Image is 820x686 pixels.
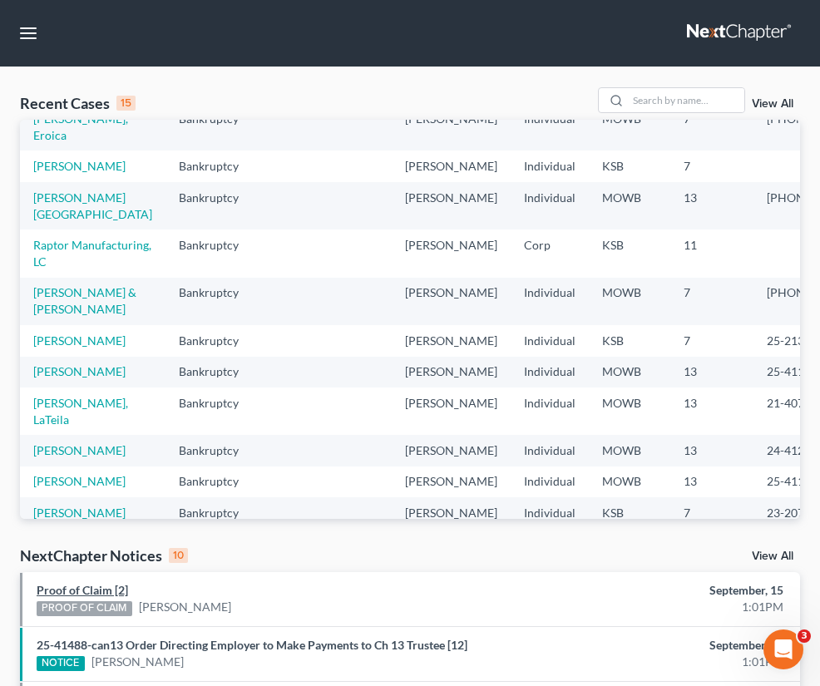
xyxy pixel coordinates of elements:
[392,325,511,356] td: [PERSON_NAME]
[392,229,511,277] td: [PERSON_NAME]
[165,278,269,325] td: Bankruptcy
[763,629,803,669] iframe: Intercom live chat
[546,599,783,615] div: 1:01PM
[589,151,670,181] td: KSB
[546,637,783,654] div: September, 15
[670,466,753,497] td: 13
[670,325,753,356] td: 7
[511,103,589,151] td: Individual
[392,466,511,497] td: [PERSON_NAME]
[589,278,670,325] td: MOWB
[392,435,511,466] td: [PERSON_NAME]
[392,151,511,181] td: [PERSON_NAME]
[165,435,269,466] td: Bankruptcy
[589,325,670,356] td: KSB
[165,229,269,277] td: Bankruptcy
[798,629,811,643] span: 3
[165,182,269,229] td: Bankruptcy
[33,111,128,142] a: [PERSON_NAME], Eroica
[91,654,184,670] a: [PERSON_NAME]
[116,96,136,111] div: 15
[589,387,670,435] td: MOWB
[589,497,670,528] td: KSB
[670,103,753,151] td: 7
[589,229,670,277] td: KSB
[511,357,589,387] td: Individual
[546,582,783,599] div: September, 15
[392,103,511,151] td: [PERSON_NAME]
[589,435,670,466] td: MOWB
[37,656,85,671] div: NOTICE
[33,364,126,378] a: [PERSON_NAME]
[670,182,753,229] td: 13
[165,103,269,151] td: Bankruptcy
[511,151,589,181] td: Individual
[511,325,589,356] td: Individual
[33,159,126,173] a: [PERSON_NAME]
[670,278,753,325] td: 7
[33,396,128,427] a: [PERSON_NAME], LaTeila
[546,654,783,670] div: 1:01PM
[20,93,136,113] div: Recent Cases
[33,443,126,457] a: [PERSON_NAME]
[165,325,269,356] td: Bankruptcy
[628,88,744,112] input: Search by name...
[392,357,511,387] td: [PERSON_NAME]
[392,182,511,229] td: [PERSON_NAME]
[670,151,753,181] td: 7
[511,229,589,277] td: Corp
[33,474,126,488] a: [PERSON_NAME]
[37,638,467,652] a: 25-41488-can13 Order Directing Employer to Make Payments to Ch 13 Trustee [12]
[589,466,670,497] td: MOWB
[165,357,269,387] td: Bankruptcy
[37,583,128,597] a: Proof of Claim [2]
[670,229,753,277] td: 11
[511,435,589,466] td: Individual
[169,548,188,563] div: 10
[589,182,670,229] td: MOWB
[670,387,753,435] td: 13
[139,599,231,615] a: [PERSON_NAME]
[511,387,589,435] td: Individual
[33,333,126,348] a: [PERSON_NAME]
[511,182,589,229] td: Individual
[165,466,269,497] td: Bankruptcy
[511,278,589,325] td: Individual
[589,103,670,151] td: MOWB
[37,601,132,616] div: PROOF OF CLAIM
[670,435,753,466] td: 13
[165,387,269,435] td: Bankruptcy
[33,190,152,221] a: [PERSON_NAME][GEOGRAPHIC_DATA]
[670,497,753,528] td: 7
[165,497,269,528] td: Bankruptcy
[511,497,589,528] td: Individual
[392,387,511,435] td: [PERSON_NAME]
[165,151,269,181] td: Bankruptcy
[392,497,511,528] td: [PERSON_NAME]
[392,278,511,325] td: [PERSON_NAME]
[33,506,126,520] a: [PERSON_NAME]
[33,285,136,316] a: [PERSON_NAME] & [PERSON_NAME]
[511,466,589,497] td: Individual
[752,98,793,110] a: View All
[20,545,188,565] div: NextChapter Notices
[752,550,793,562] a: View All
[670,357,753,387] td: 13
[33,238,151,269] a: Raptor Manufacturing, LC
[589,357,670,387] td: MOWB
